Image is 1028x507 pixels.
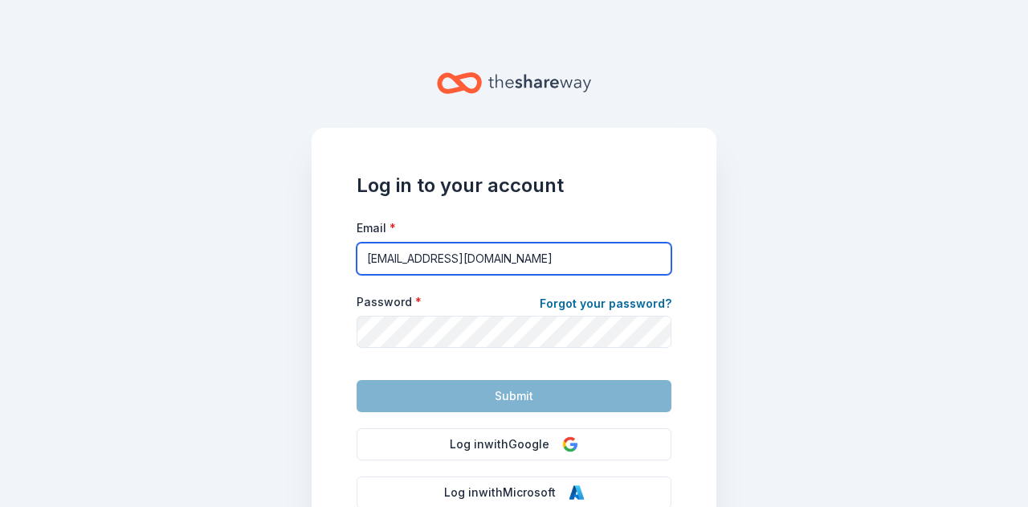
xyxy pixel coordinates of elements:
[569,485,585,501] img: Microsoft Logo
[357,294,422,310] label: Password
[562,436,578,452] img: Google Logo
[357,220,396,236] label: Email
[437,64,591,102] a: Home
[357,173,671,198] h1: Log in to your account
[357,428,671,460] button: Log inwithGoogle
[540,294,671,317] a: Forgot your password?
